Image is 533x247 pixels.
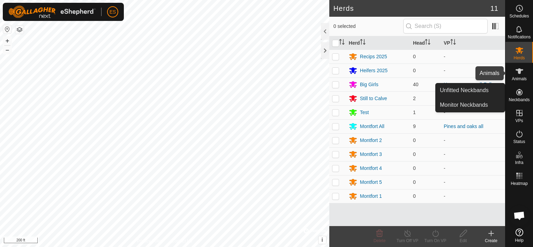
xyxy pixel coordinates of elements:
[413,151,416,157] span: 0
[413,123,416,129] span: 9
[322,237,323,243] span: i
[360,193,382,200] div: Montfort 1
[403,19,488,33] input: Search (S)
[413,82,419,87] span: 40
[360,95,387,102] div: Still to Calve
[421,238,449,244] div: Turn On VP
[360,137,382,144] div: Montfort 2
[360,123,384,130] div: Montfort All
[515,160,523,165] span: Infra
[441,36,505,50] th: VP
[441,50,505,63] td: -
[425,40,430,46] p-sorticon: Activate to sort
[333,23,403,30] span: 0 selected
[436,98,505,112] a: Monitor Neckbands
[444,123,483,129] a: Pines and oaks all
[413,165,416,171] span: 0
[444,82,491,87] a: Home summer all-Fall
[413,54,416,59] span: 0
[318,236,326,244] button: i
[413,110,416,115] span: 1
[410,36,441,50] th: Head
[413,68,416,73] span: 0
[360,81,378,88] div: Big Girls
[346,36,410,50] th: Herd
[515,119,523,123] span: VPs
[360,40,366,46] p-sorticon: Activate to sort
[441,189,505,203] td: -
[393,238,421,244] div: Turn Off VP
[441,105,505,119] td: -
[360,165,382,172] div: Montfort 4
[360,67,388,74] div: Heifers 2025
[512,77,527,81] span: Animals
[490,3,498,14] span: 11
[137,238,163,244] a: Privacy Policy
[360,109,369,116] div: Test
[505,226,533,245] a: Help
[436,83,505,97] a: Unfitted Neckbands
[440,86,489,95] span: Unfitted Neckbands
[449,238,477,244] div: Edit
[3,25,12,33] button: Reset Map
[172,238,192,244] a: Contact Us
[360,53,387,60] div: Recips 2025
[333,4,490,13] h2: Herds
[360,179,382,186] div: Montfort 5
[413,179,416,185] span: 0
[441,161,505,175] td: -
[509,14,529,18] span: Schedules
[509,205,530,226] div: Open chat
[450,40,456,46] p-sorticon: Activate to sort
[440,101,488,109] span: Monitor Neckbands
[360,151,382,158] div: Montfort 3
[8,6,96,18] img: Gallagher Logo
[441,133,505,147] td: -
[477,238,505,244] div: Create
[413,96,416,101] span: 2
[413,137,416,143] span: 0
[515,238,524,242] span: Help
[511,181,528,186] span: Heatmap
[441,175,505,189] td: -
[441,63,505,77] td: -
[513,140,525,144] span: Status
[513,56,525,60] span: Herds
[3,37,12,45] button: +
[3,46,12,54] button: –
[509,98,530,102] span: Neckbands
[441,147,505,161] td: -
[110,8,116,16] span: ES
[413,193,416,199] span: 0
[15,25,24,34] button: Map Layers
[374,238,386,243] span: Delete
[339,40,345,46] p-sorticon: Activate to sort
[508,35,531,39] span: Notifications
